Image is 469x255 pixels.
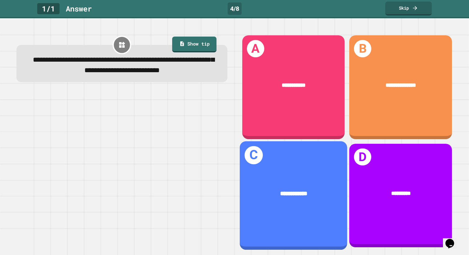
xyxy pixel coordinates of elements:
[354,40,371,57] h1: B
[354,148,371,166] h1: D
[37,3,60,14] div: 1 / 1
[385,2,432,15] a: Skip
[172,37,217,52] a: Show tip
[66,3,92,14] div: Answer
[228,2,242,15] div: 4 / 8
[245,146,263,164] h1: C
[443,230,463,249] iframe: chat widget
[247,40,264,57] h1: A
